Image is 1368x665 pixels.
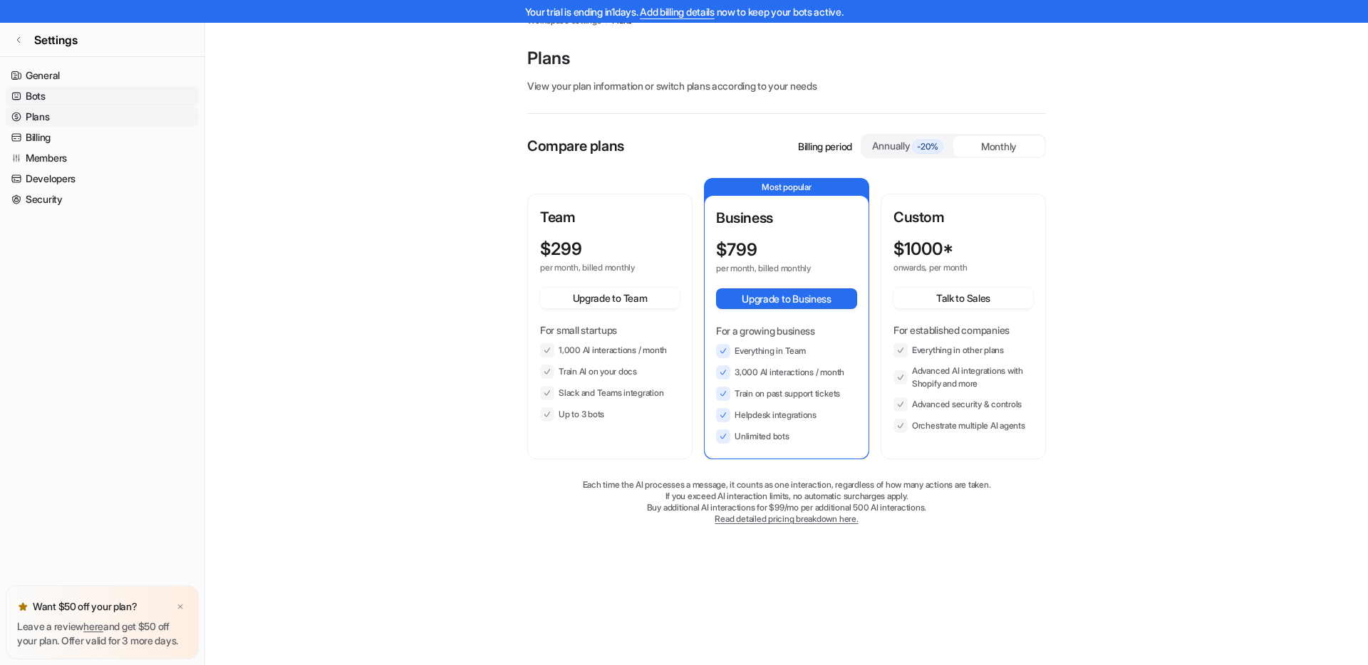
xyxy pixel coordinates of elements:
[868,138,948,154] div: Annually
[527,491,1046,502] p: If you exceed AI interaction limits, no automatic surcharges apply.
[716,323,857,338] p: For a growing business
[540,323,680,337] p: For small startups
[893,206,1033,228] p: Custom
[6,189,199,209] a: Security
[527,479,1046,491] p: Each time the AI processes a message, it counts as one interaction, regardless of how many action...
[540,365,680,379] li: Train AI on your docs
[527,502,1046,513] p: Buy additional AI interactions for $99/mo per additional 500 AI interactions.
[715,513,858,524] a: Read detailed pricing breakdown here.
[176,602,185,612] img: x
[540,386,680,400] li: Slack and Teams integration
[716,344,857,358] li: Everything in Team
[540,262,654,273] p: per month, billed monthly
[893,419,1033,433] li: Orchestrate multiple AI agents
[540,343,680,357] li: 1,000 AI interactions / month
[798,139,852,154] p: Billing period
[540,288,680,308] button: Upgrade to Team
[953,136,1045,157] div: Monthly
[893,239,953,259] p: $ 1000*
[6,127,199,147] a: Billing
[893,288,1033,308] button: Talk to Sales
[716,387,857,401] li: Train on past support tickets
[912,140,943,154] span: -20%
[640,6,715,18] a: Add billing details
[893,323,1033,337] p: For established companies
[716,288,857,309] button: Upgrade to Business
[716,408,857,422] li: Helpdesk integrations
[34,31,78,48] span: Settings
[540,407,680,421] li: Up to 3 bots
[540,239,582,259] p: $ 299
[893,262,1007,273] p: onwards, per month
[83,620,103,632] a: here
[17,601,28,612] img: star
[540,206,680,228] p: Team
[716,365,857,379] li: 3,000 AI interactions / month
[6,169,199,189] a: Developers
[716,263,831,274] p: per month, billed monthly
[527,78,1046,93] p: View your plan information or switch plans according to your needs
[6,86,199,106] a: Bots
[893,343,1033,357] li: Everything in other plans
[6,66,199,85] a: General
[893,397,1033,412] li: Advanced security & controls
[6,107,199,127] a: Plans
[33,599,138,614] p: Want $50 off your plan?
[17,619,187,648] p: Leave a review and get $50 off your plan. Offer valid for 3 more days.
[527,47,1046,70] p: Plans
[705,179,869,196] p: Most popular
[893,365,1033,390] li: Advanced AI integrations with Shopify and more
[716,240,757,260] p: $ 799
[6,148,199,168] a: Members
[716,207,857,229] p: Business
[716,429,857,444] li: Unlimited bots
[527,135,624,157] p: Compare plans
